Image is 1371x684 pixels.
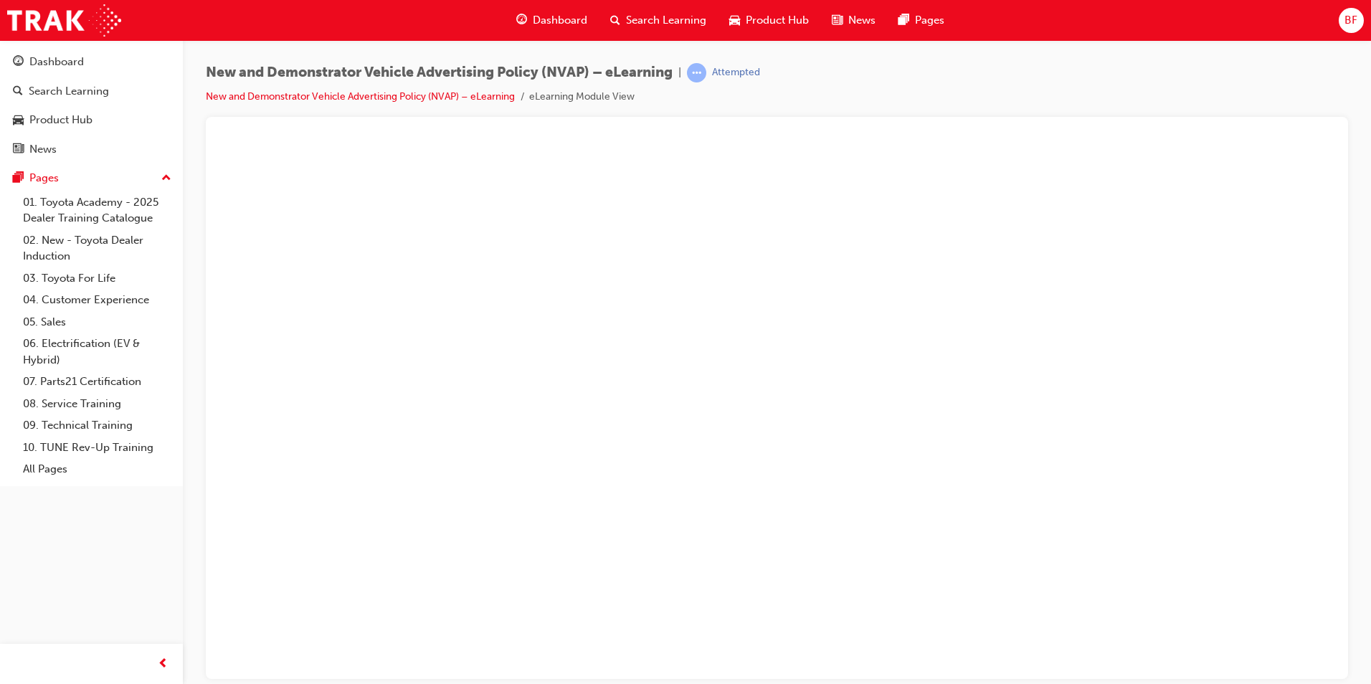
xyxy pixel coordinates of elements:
button: BF [1339,8,1364,33]
a: 07. Parts21 Certification [17,371,177,393]
span: search-icon [610,11,620,29]
img: Trak [7,4,121,37]
span: prev-icon [158,655,169,673]
a: 06. Electrification (EV & Hybrid) [17,333,177,371]
a: New and Demonstrator Vehicle Advertising Policy (NVAP) – eLearning [206,90,515,103]
button: Pages [6,165,177,191]
a: news-iconNews [820,6,887,35]
a: 10. TUNE Rev-Up Training [17,437,177,459]
span: pages-icon [898,11,909,29]
a: 02. New - Toyota Dealer Induction [17,229,177,267]
span: news-icon [832,11,843,29]
a: Search Learning [6,78,177,105]
a: guage-iconDashboard [505,6,599,35]
span: News [848,12,876,29]
a: News [6,136,177,163]
li: eLearning Module View [529,89,635,105]
div: Pages [29,170,59,186]
a: 04. Customer Experience [17,289,177,311]
span: news-icon [13,143,24,156]
a: 08. Service Training [17,393,177,415]
a: search-iconSearch Learning [599,6,718,35]
span: learningRecordVerb_ATTEMPT-icon [687,63,706,82]
span: pages-icon [13,172,24,185]
span: guage-icon [516,11,527,29]
div: Attempted [712,66,760,80]
a: car-iconProduct Hub [718,6,820,35]
span: BF [1344,12,1357,29]
span: search-icon [13,85,23,98]
div: News [29,141,57,158]
a: All Pages [17,458,177,480]
div: Search Learning [29,83,109,100]
a: 05. Sales [17,311,177,333]
a: Product Hub [6,107,177,133]
span: Dashboard [533,12,587,29]
button: DashboardSearch LearningProduct HubNews [6,46,177,165]
a: pages-iconPages [887,6,956,35]
a: 03. Toyota For Life [17,267,177,290]
span: up-icon [161,169,171,188]
span: Product Hub [746,12,809,29]
span: car-icon [729,11,740,29]
span: | [678,65,681,81]
a: 09. Technical Training [17,414,177,437]
span: car-icon [13,114,24,127]
a: Dashboard [6,49,177,75]
a: 01. Toyota Academy - 2025 Dealer Training Catalogue [17,191,177,229]
span: Search Learning [626,12,706,29]
span: guage-icon [13,56,24,69]
div: Dashboard [29,54,84,70]
div: Product Hub [29,112,92,128]
span: Pages [915,12,944,29]
span: New and Demonstrator Vehicle Advertising Policy (NVAP) – eLearning [206,65,673,81]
